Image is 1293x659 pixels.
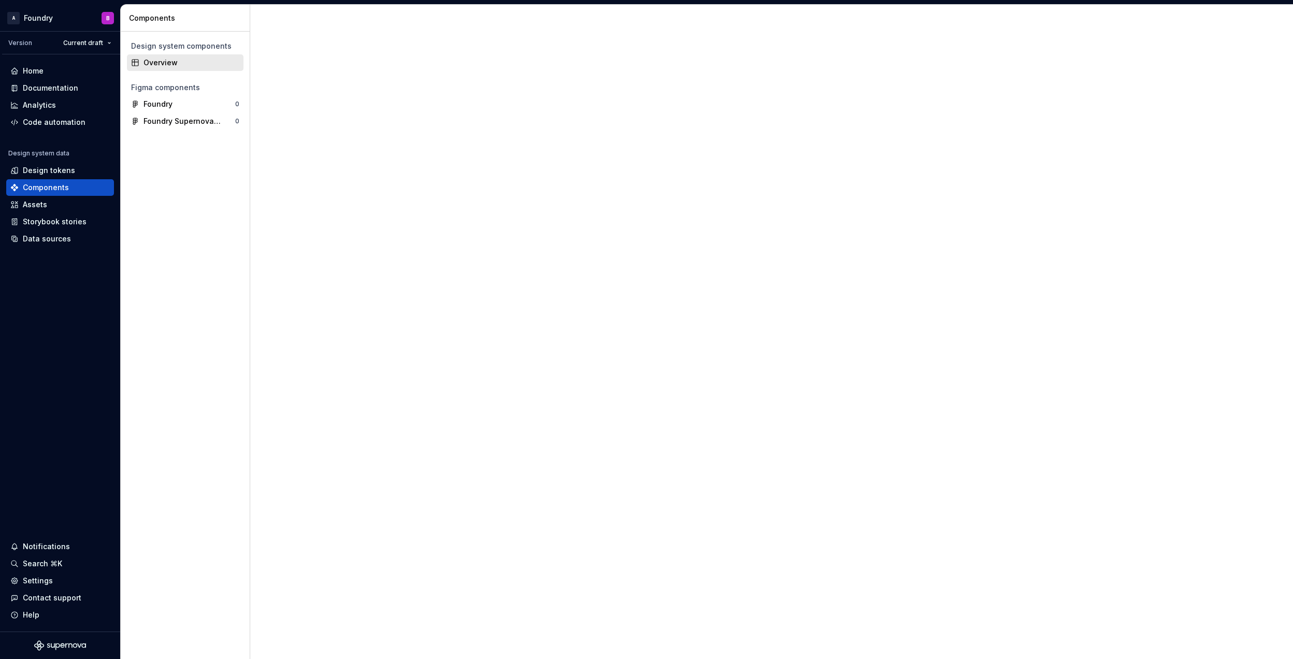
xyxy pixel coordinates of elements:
a: Components [6,179,114,196]
a: Storybook stories [6,213,114,230]
div: A [7,12,20,24]
div: Search ⌘K [23,558,62,569]
div: 0 [235,100,239,108]
div: B [106,14,110,22]
div: Home [23,66,44,76]
button: Current draft [59,36,116,50]
span: Current draft [63,39,103,47]
div: Contact support [23,593,81,603]
div: Design system components [131,41,239,51]
div: Settings [23,576,53,586]
a: Foundry0 [127,96,243,112]
button: Contact support [6,590,114,606]
svg: Supernova Logo [34,640,86,651]
div: Design tokens [23,165,75,176]
div: Overview [143,58,239,68]
div: Components [23,182,69,193]
a: Settings [6,572,114,589]
div: Figma components [131,82,239,93]
div: Help [23,610,39,620]
a: Documentation [6,80,114,96]
a: Code automation [6,114,114,131]
a: Home [6,63,114,79]
div: Foundry [143,99,173,109]
a: Design tokens [6,162,114,179]
div: Assets [23,199,47,210]
a: Overview [127,54,243,71]
div: Notifications [23,541,70,552]
div: Analytics [23,100,56,110]
a: Analytics [6,97,114,113]
a: Assets [6,196,114,213]
div: Documentation [23,83,78,93]
button: Help [6,607,114,623]
a: Data sources [6,231,114,247]
a: Foundry Supernova Assets0 [127,113,243,130]
div: Version [8,39,32,47]
div: Storybook stories [23,217,87,227]
div: Data sources [23,234,71,244]
button: Search ⌘K [6,555,114,572]
div: 0 [235,117,239,125]
div: Components [129,13,246,23]
div: Code automation [23,117,85,127]
div: Foundry Supernova Assets [143,116,221,126]
button: Notifications [6,538,114,555]
div: Foundry [24,13,53,23]
div: Design system data [8,149,69,157]
button: AFoundryB [2,7,118,29]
